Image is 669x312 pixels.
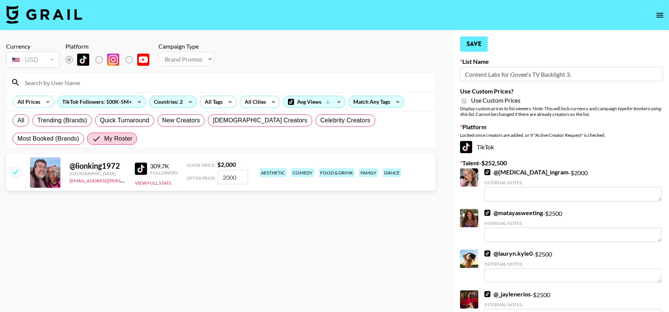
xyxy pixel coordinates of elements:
[17,134,79,143] span: Most Booked (Brands)
[218,170,248,184] input: 2,000
[104,134,132,143] span: My Roster
[149,96,196,108] div: Countries: 2
[259,168,286,177] div: aesthetic
[460,106,663,117] div: Display custom prices to list viewers. Note: This will lock currency and campaign type . Cannot b...
[484,209,543,217] a: @matayasweeting
[484,169,490,175] img: TikTok
[65,52,155,68] div: List locked to TikTok.
[471,97,520,104] span: Use Custom Prices
[65,43,155,50] div: Platform
[460,36,488,52] button: Save
[484,168,661,201] div: - $ 2000
[77,54,89,66] img: TikTok
[349,96,404,108] div: Match Any Tags
[484,290,531,298] a: @_jaylenerios
[100,116,149,125] span: Quick Turnaround
[187,162,216,168] span: Guide Price:
[460,106,661,117] em: for bookers using this list
[8,53,58,67] div: USD
[460,132,663,138] div: Locked once creators are added, or if "Active Creator Request" is checked.
[320,116,370,125] span: Celebrity Creators
[484,250,533,257] a: @lauryn.kyle0
[70,176,182,184] a: [EMAIL_ADDRESS][PERSON_NAME][DOMAIN_NAME]
[150,162,177,170] div: 309.7K
[107,54,119,66] img: Instagram
[652,8,667,23] button: open drawer
[6,5,82,24] img: Grail Talent
[359,168,378,177] div: family
[58,96,146,108] div: TikTok Followers: 100K-5M+
[135,163,147,175] img: TikTok
[484,291,490,297] img: TikTok
[484,250,490,257] img: TikTok
[460,141,663,153] div: TikTok
[150,170,177,176] div: Followers
[484,168,568,176] a: @[MEDICAL_DATA]_ingram
[187,175,216,181] span: Offer Price:
[460,141,472,153] img: TikTok
[460,159,663,167] label: Talent - $ 252,500
[484,302,661,307] div: Internal Notes:
[213,116,307,125] span: [DEMOGRAPHIC_DATA] Creators
[484,209,661,242] div: - $ 2500
[240,96,267,108] div: All Cities
[137,54,149,66] img: YouTube
[383,168,401,177] div: dance
[319,168,354,177] div: food & drink
[135,180,171,186] button: View Full Stats
[70,171,126,176] div: [GEOGRAPHIC_DATA]
[13,96,42,108] div: All Prices
[20,76,431,89] input: Search by User Name
[6,50,59,69] div: Currency is locked to USD
[484,250,661,283] div: - $ 2500
[70,161,126,171] div: @ lionking1972
[158,43,214,50] div: Campaign Type
[17,116,24,125] span: All
[460,58,663,65] label: List Name
[484,210,490,216] img: TikTok
[291,168,314,177] div: comedy
[283,96,345,108] div: Avg Views
[37,116,87,125] span: Trending (Brands)
[6,43,59,50] div: Currency
[217,161,236,168] strong: $ 2,000
[200,96,224,108] div: All Tags
[162,116,200,125] span: New Creators
[460,87,663,95] label: Use Custom Prices?
[460,123,663,131] label: Platform
[484,261,661,267] div: Internal Notes:
[484,220,661,226] div: Internal Notes:
[484,180,661,185] div: Internal Notes:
